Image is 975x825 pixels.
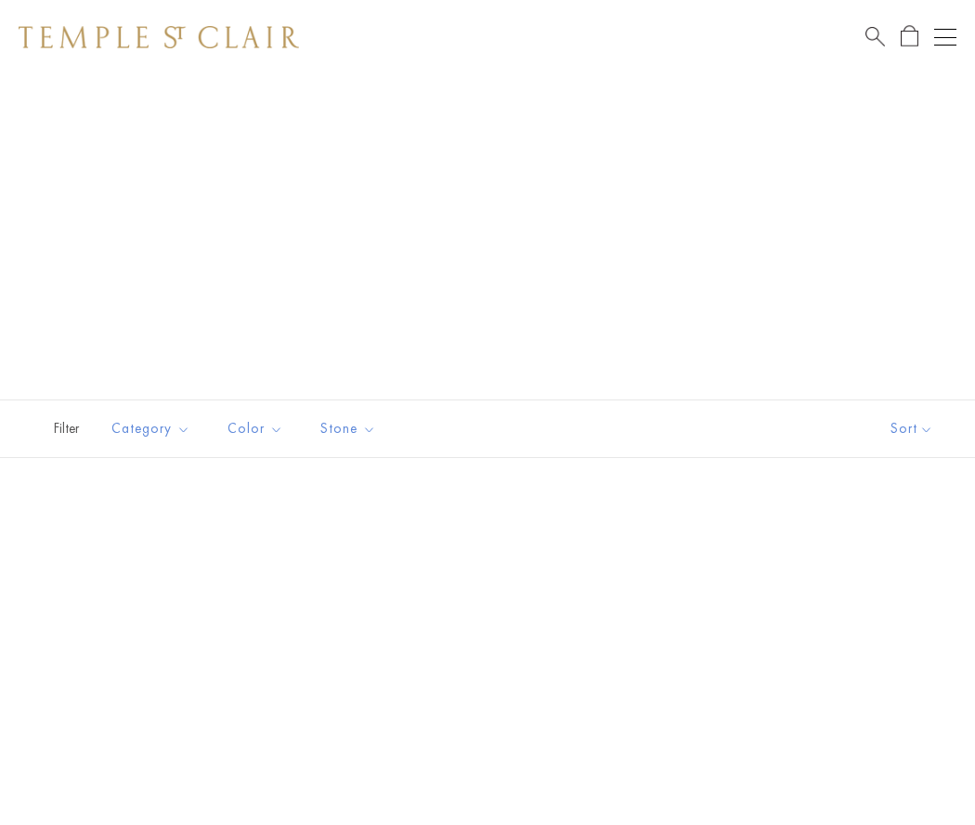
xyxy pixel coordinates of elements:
[214,408,297,450] button: Color
[102,417,204,440] span: Category
[218,417,297,440] span: Color
[306,408,390,450] button: Stone
[901,25,918,48] a: Open Shopping Bag
[19,26,299,48] img: Temple St. Clair
[849,400,975,457] button: Show sort by
[311,417,390,440] span: Stone
[97,408,204,450] button: Category
[865,25,885,48] a: Search
[934,26,956,48] button: Open navigation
